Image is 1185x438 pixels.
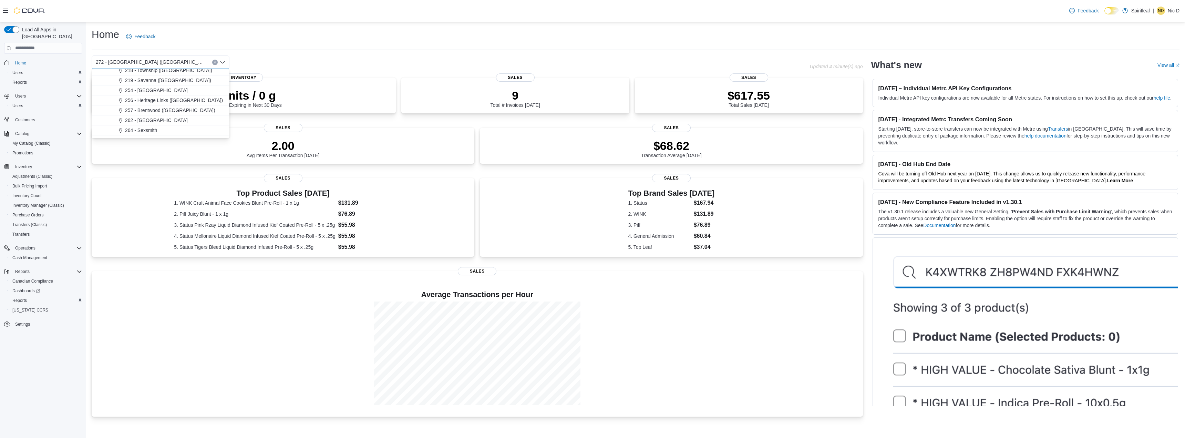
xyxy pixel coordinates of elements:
[12,232,30,237] span: Transfers
[1153,7,1154,15] p: |
[7,139,85,148] button: My Catalog (Classic)
[12,307,48,313] span: [US_STATE] CCRS
[490,89,540,102] p: 9
[878,125,1172,146] p: Starting [DATE], store-to-store transfers can now be integrated with Metrc using in [GEOGRAPHIC_D...
[10,306,51,314] a: [US_STATE] CCRS
[1168,7,1179,15] p: Nic D
[1131,7,1150,15] p: Spiritleaf
[1154,95,1170,101] a: help file
[7,172,85,181] button: Adjustments (Classic)
[12,203,64,208] span: Inventory Manager (Classic)
[12,278,53,284] span: Canadian Compliance
[125,107,215,114] span: 257 - Brentwood ([GEOGRAPHIC_DATA])
[174,244,335,251] dt: 5. Status Tigers Bleed Liquid Diamond Infused Pre-Roll - 5 x .25g
[12,183,47,189] span: Bulk Pricing Import
[458,267,496,275] span: Sales
[15,117,35,123] span: Customers
[12,212,44,218] span: Purchase Orders
[10,139,82,147] span: My Catalog (Classic)
[97,291,857,299] h4: Average Transactions per Hour
[10,254,82,262] span: Cash Management
[10,102,82,110] span: Users
[694,243,715,251] dd: $37.04
[174,222,335,228] dt: 3. Status Pink Rzay Liquid Diamond Infused Kief Coated Pre-Roll - 5 x .25g
[810,64,863,69] p: Updated 4 minute(s) ago
[92,105,229,115] button: 257 - Brentwood ([GEOGRAPHIC_DATA])
[14,7,45,14] img: Cova
[12,193,42,198] span: Inventory Count
[694,232,715,240] dd: $60.84
[247,139,320,153] p: 2.00
[10,139,53,147] a: My Catalog (Classic)
[10,192,44,200] a: Inventory Count
[7,305,85,315] button: [US_STATE] CCRS
[878,208,1172,229] p: The v1.30.1 release includes a valuable new General Setting, ' ', which prevents sales when produ...
[878,116,1172,123] h3: [DATE] - Integrated Metrc Transfers Coming Soon
[490,89,540,108] div: Total # Invoices [DATE]
[10,221,50,229] a: Transfers (Classic)
[10,230,32,238] a: Transfers
[92,75,229,85] button: 219 - Savanna ([GEOGRAPHIC_DATA])
[12,267,32,276] button: Reports
[174,189,392,197] h3: Top Product Sales [DATE]
[12,222,47,227] span: Transfers (Classic)
[728,89,770,108] div: Total Sales [DATE]
[92,95,229,105] button: 256 - Heritage Links ([GEOGRAPHIC_DATA])
[338,210,392,218] dd: $76.89
[641,139,702,158] div: Transaction Average [DATE]
[7,210,85,220] button: Purchase Orders
[1157,7,1165,15] div: Nic D
[1012,209,1111,214] strong: Prevent Sales with Purchase Limit Warning
[7,68,85,78] button: Users
[15,322,30,327] span: Settings
[1157,62,1179,68] a: View allExternal link
[10,78,30,86] a: Reports
[174,211,335,217] dt: 2. Piff Juicy Blunt - 1 x 1g
[4,55,82,347] nav: Complex example
[125,77,211,84] span: 219 - Savanna ([GEOGRAPHIC_DATA])
[174,200,335,206] dt: 1. WINK Craft Animal Face Cookies Blunt Pre-Roll - 1 x 1g
[7,296,85,305] button: Reports
[264,124,302,132] span: Sales
[134,33,155,40] span: Feedback
[92,28,119,41] h1: Home
[264,174,302,182] span: Sales
[12,115,82,124] span: Customers
[220,60,225,65] button: Close list of options
[871,60,922,71] h2: What's new
[12,163,35,171] button: Inventory
[12,130,32,138] button: Catalog
[1048,126,1068,132] a: Transfers
[694,210,715,218] dd: $131.89
[123,30,158,43] a: Feedback
[15,60,26,66] span: Home
[878,85,1172,92] h3: [DATE] – Individual Metrc API Key Configurations
[7,220,85,230] button: Transfers (Classic)
[1066,4,1101,18] a: Feedback
[496,73,535,82] span: Sales
[12,298,27,303] span: Reports
[15,93,26,99] span: Users
[694,199,715,207] dd: $167.94
[12,141,51,146] span: My Catalog (Classic)
[92,125,229,135] button: 264 - Sexsmith
[7,78,85,87] button: Reports
[12,267,82,276] span: Reports
[10,211,82,219] span: Purchase Orders
[12,70,23,75] span: Users
[92,115,229,125] button: 262 - [GEOGRAPHIC_DATA]
[7,191,85,201] button: Inventory Count
[923,223,956,228] a: Documentation
[12,80,27,85] span: Reports
[7,230,85,239] button: Transfers
[247,139,320,158] div: Avg Items Per Transaction [DATE]
[10,182,82,190] span: Bulk Pricing Import
[10,254,50,262] a: Cash Management
[1,115,85,125] button: Customers
[730,73,768,82] span: Sales
[10,221,82,229] span: Transfers (Classic)
[174,233,335,240] dt: 4. Status Mellonaire Liquid Diamond Infused Kief Coated Pre-Roll - 5 x .25g
[12,244,38,252] button: Operations
[12,320,33,328] a: Settings
[7,201,85,210] button: Inventory Manager (Classic)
